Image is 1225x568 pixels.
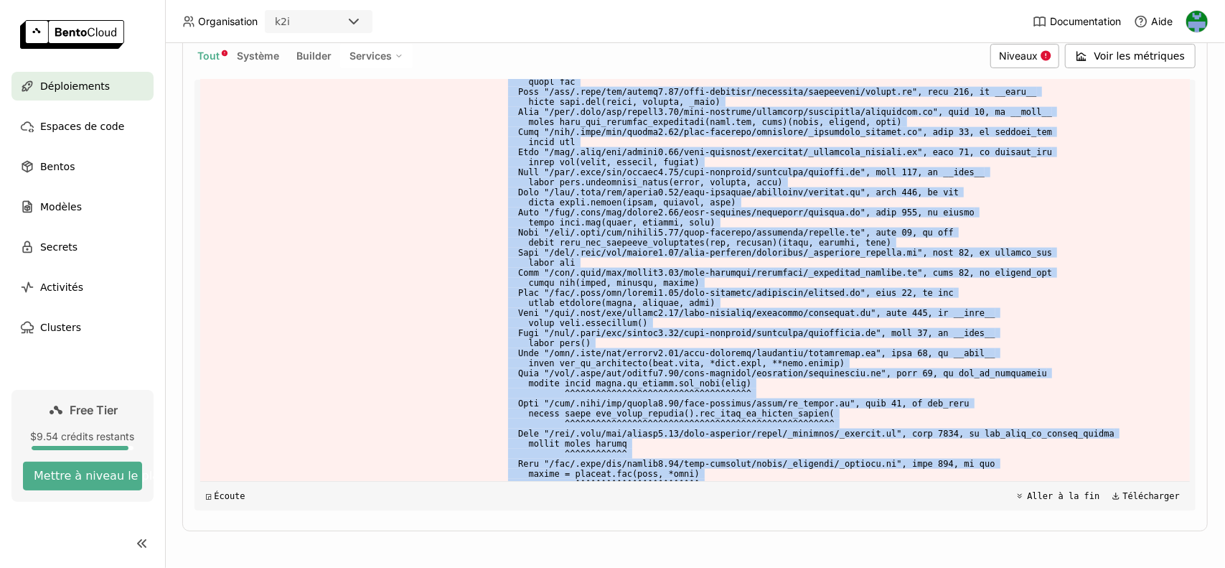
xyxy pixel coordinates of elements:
[40,238,78,256] span: Secrets
[234,47,282,65] button: Système
[1134,14,1173,29] div: Aide
[70,403,118,417] span: Free Tier
[275,14,290,29] div: k2i
[1094,49,1185,63] span: Voir les métriques
[11,233,154,261] a: Secrets
[1000,50,1038,62] span: Niveaux
[11,192,154,221] a: Modèles
[1065,44,1196,68] button: Voir les métriques
[197,50,220,62] span: Tout
[40,319,81,336] span: Clusters
[40,118,124,135] span: Espaces de code
[1107,488,1184,505] button: Télécharger
[349,50,392,62] span: Services
[40,279,83,296] span: Activités
[11,390,154,502] a: Free Tier$9.54 crédits restantsMettre à niveau le plan
[291,15,293,29] input: Selected k2i.
[11,313,154,342] a: Clusters
[40,158,75,175] span: Bentos
[194,47,222,65] button: Tout
[40,198,82,215] span: Modèles
[237,50,279,62] span: Système
[296,50,332,62] span: Builder
[206,491,211,501] span: ◲
[206,491,245,501] div: Écoute
[23,462,142,490] button: Mettre à niveau le plan
[40,78,110,95] span: Déploiements
[1011,488,1104,505] button: Aller à la fin
[198,15,258,28] span: Organisation
[990,44,1059,68] div: Niveaux
[340,44,413,68] div: Services
[20,20,124,49] img: logo
[11,152,154,181] a: Bentos
[1151,15,1173,28] span: Aide
[1186,11,1208,32] img: Gaethan Legrand
[11,273,154,302] a: Activités
[23,430,142,443] div: $9.54 crédits restants
[1033,14,1121,29] a: Documentation
[1050,15,1121,28] span: Documentation
[11,112,154,141] a: Espaces de code
[11,72,154,101] a: Déploiements
[294,47,334,65] button: Builder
